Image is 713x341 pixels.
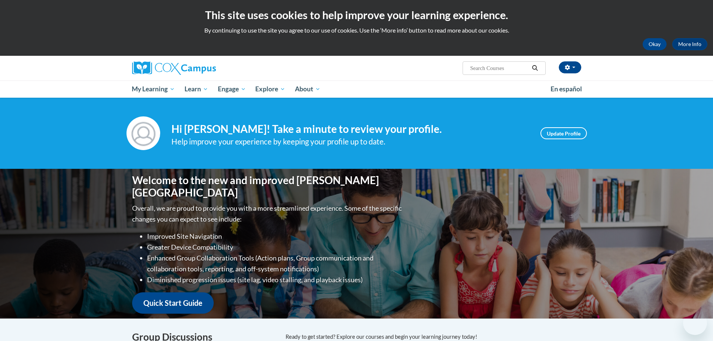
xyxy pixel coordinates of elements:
h4: Hi [PERSON_NAME]! Take a minute to review your profile. [171,123,529,136]
span: Explore [255,85,285,94]
a: Learn [180,80,213,98]
a: More Info [672,38,707,50]
a: Cox Campus [132,61,274,75]
h2: This site uses cookies to help improve your learning experience. [6,7,707,22]
a: Quick Start Guide [132,292,214,314]
p: Overall, we are proud to provide you with a more streamlined experience. Some of the specific cha... [132,203,403,225]
span: Learn [185,85,208,94]
li: Diminished progression issues (site lag, video stalling, and playback issues) [147,274,403,285]
span: My Learning [132,85,175,94]
p: By continuing to use the site you agree to our use of cookies. Use the ‘More info’ button to read... [6,26,707,34]
img: Profile Image [127,116,160,150]
li: Greater Device Compatibility [147,242,403,253]
a: Explore [250,80,290,98]
button: Search [529,64,540,73]
li: Improved Site Navigation [147,231,403,242]
h1: Welcome to the new and improved [PERSON_NAME][GEOGRAPHIC_DATA] [132,174,403,199]
button: Okay [643,38,667,50]
span: Engage [218,85,246,94]
div: Help improve your experience by keeping your profile up to date. [171,136,529,148]
a: En español [546,81,587,97]
input: Search Courses [469,64,529,73]
span: En español [551,85,582,93]
iframe: Button to launch messaging window [683,311,707,335]
li: Enhanced Group Collaboration Tools (Action plans, Group communication and collaboration tools, re... [147,253,403,274]
span: About [295,85,320,94]
a: Update Profile [540,127,587,139]
a: About [290,80,325,98]
a: My Learning [127,80,180,98]
div: Main menu [121,80,592,98]
button: Account Settings [559,61,581,73]
a: Engage [213,80,251,98]
img: Cox Campus [132,61,216,75]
